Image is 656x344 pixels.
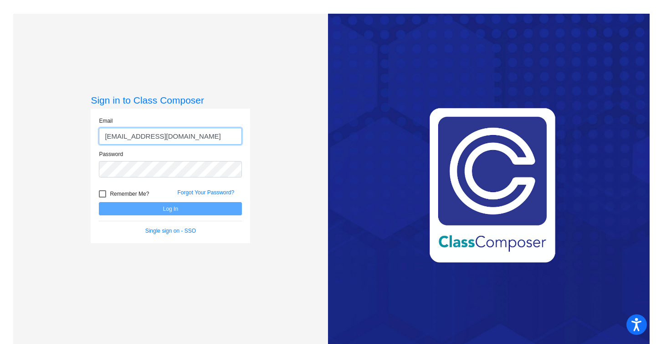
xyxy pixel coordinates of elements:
label: Email [99,117,113,125]
a: Single sign on - SSO [145,228,196,234]
button: Log In [99,202,242,215]
span: Remember Me? [110,188,149,199]
label: Password [99,150,123,158]
h3: Sign in to Class Composer [91,94,250,106]
a: Forgot Your Password? [177,189,234,196]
